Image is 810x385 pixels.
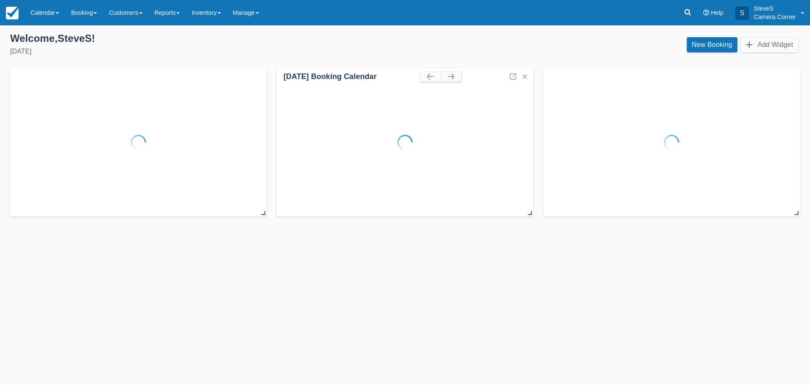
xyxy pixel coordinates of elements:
[754,13,796,21] p: Camera Corner
[687,37,737,52] a: New Booking
[735,6,749,20] div: S
[6,7,19,19] img: checkfront-main-nav-mini-logo.png
[754,4,796,13] p: SteveS
[741,37,798,52] button: Add Widget
[703,10,709,16] i: Help
[10,32,398,45] div: Welcome , SteveS !
[10,46,398,57] div: [DATE]
[711,9,724,16] span: Help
